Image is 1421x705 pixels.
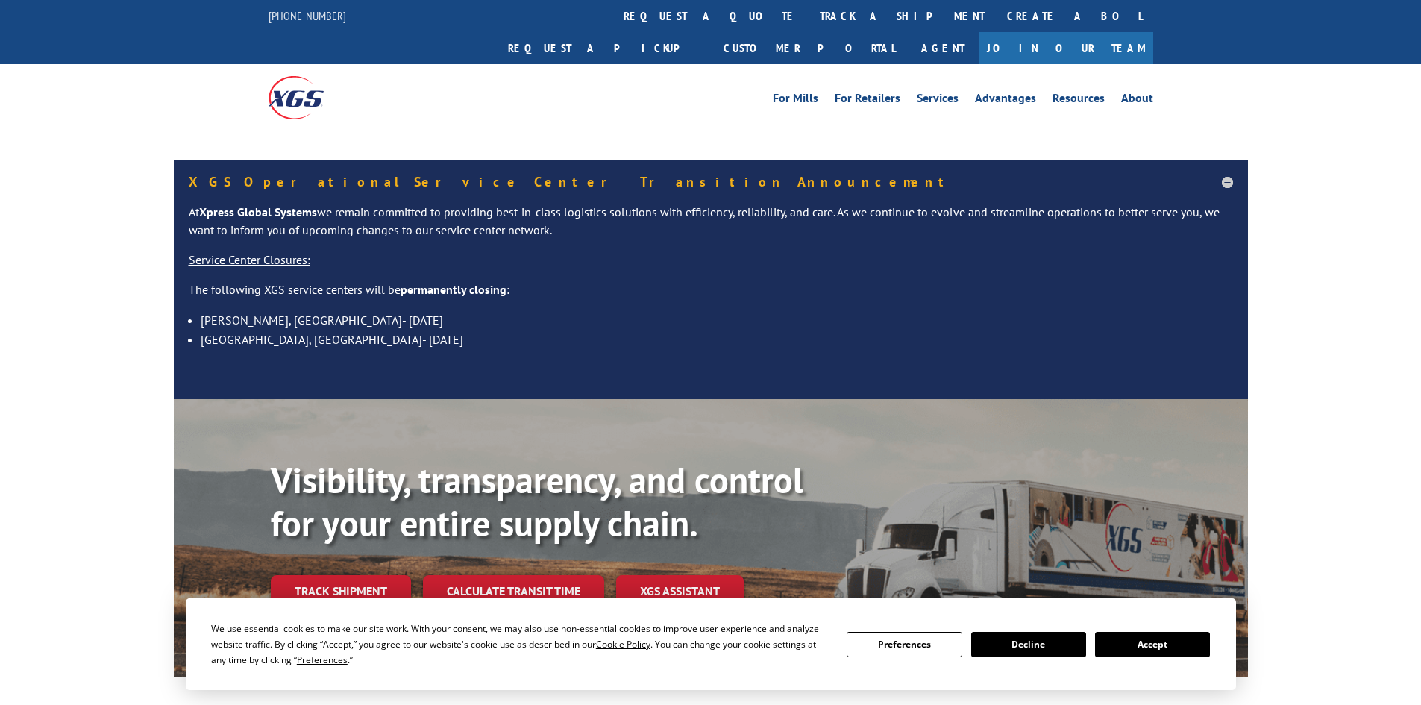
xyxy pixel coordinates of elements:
h5: XGS Operational Service Center Transition Announcement [189,175,1233,189]
a: Advantages [975,93,1036,109]
a: For Mills [773,93,818,109]
a: Request a pickup [497,32,712,64]
button: Accept [1095,632,1210,657]
a: Agent [906,32,979,64]
a: Track shipment [271,575,411,607]
span: Cookie Policy [596,638,650,651]
a: About [1121,93,1153,109]
button: Decline [971,632,1086,657]
div: Cookie Consent Prompt [186,598,1236,690]
a: Customer Portal [712,32,906,64]
a: For Retailers [835,93,900,109]
p: The following XGS service centers will be : [189,281,1233,311]
strong: Xpress Global Systems [199,204,317,219]
a: [PHONE_NUMBER] [269,8,346,23]
a: Resources [1053,93,1105,109]
a: Join Our Team [979,32,1153,64]
li: [GEOGRAPHIC_DATA], [GEOGRAPHIC_DATA]- [DATE] [201,330,1233,349]
div: We use essential cookies to make our site work. With your consent, we may also use non-essential ... [211,621,829,668]
span: Preferences [297,654,348,666]
b: Visibility, transparency, and control for your entire supply chain. [271,457,803,546]
a: Services [917,93,959,109]
a: XGS ASSISTANT [616,575,744,607]
u: Service Center Closures: [189,252,310,267]
strong: permanently closing [401,282,506,297]
button: Preferences [847,632,962,657]
li: [PERSON_NAME], [GEOGRAPHIC_DATA]- [DATE] [201,310,1233,330]
a: Calculate transit time [423,575,604,607]
p: At we remain committed to providing best-in-class logistics solutions with efficiency, reliabilit... [189,204,1233,251]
